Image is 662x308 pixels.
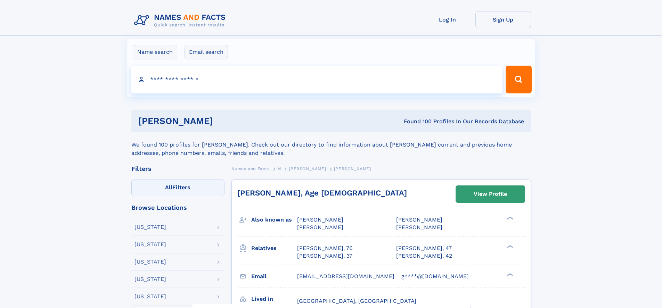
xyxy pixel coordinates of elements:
[131,66,503,93] input: search input
[134,276,166,282] div: [US_STATE]
[277,166,281,171] span: M
[456,186,525,202] a: View Profile
[396,252,452,260] a: [PERSON_NAME], 42
[134,242,166,247] div: [US_STATE]
[133,45,177,59] label: Name search
[251,270,297,282] h3: Email
[289,164,326,173] a: [PERSON_NAME]
[505,272,514,277] div: ❯
[475,11,531,28] a: Sign Up
[297,216,343,223] span: [PERSON_NAME]
[138,117,309,125] h1: [PERSON_NAME]
[297,244,353,252] a: [PERSON_NAME], 76
[134,294,166,299] div: [US_STATE]
[131,11,231,30] img: Logo Names and Facts
[165,184,172,191] span: All
[420,11,475,28] a: Log In
[277,164,281,173] a: M
[231,164,270,173] a: Names and Facts
[334,166,371,171] span: [PERSON_NAME]
[134,259,166,265] div: [US_STATE]
[396,224,442,231] span: [PERSON_NAME]
[297,224,343,231] span: [PERSON_NAME]
[251,242,297,254] h3: Relatives
[289,166,326,171] span: [PERSON_NAME]
[297,298,416,304] span: [GEOGRAPHIC_DATA], [GEOGRAPHIC_DATA]
[237,189,407,197] a: [PERSON_NAME], Age [DEMOGRAPHIC_DATA]
[185,45,228,59] label: Email search
[131,205,224,211] div: Browse Locations
[131,132,531,157] div: We found 100 profiles for [PERSON_NAME]. Check out our directory to find information about [PERSO...
[506,66,531,93] button: Search Button
[396,216,442,223] span: [PERSON_NAME]
[297,273,394,280] span: [EMAIL_ADDRESS][DOMAIN_NAME]
[251,214,297,226] h3: Also known as
[308,118,524,125] div: Found 100 Profiles In Our Records Database
[396,244,452,252] a: [PERSON_NAME], 47
[505,244,514,249] div: ❯
[505,216,514,220] div: ❯
[297,252,352,260] a: [PERSON_NAME], 37
[251,293,297,305] h3: Lived in
[474,186,507,202] div: View Profile
[131,166,224,172] div: Filters
[131,180,224,196] label: Filters
[134,224,166,230] div: [US_STATE]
